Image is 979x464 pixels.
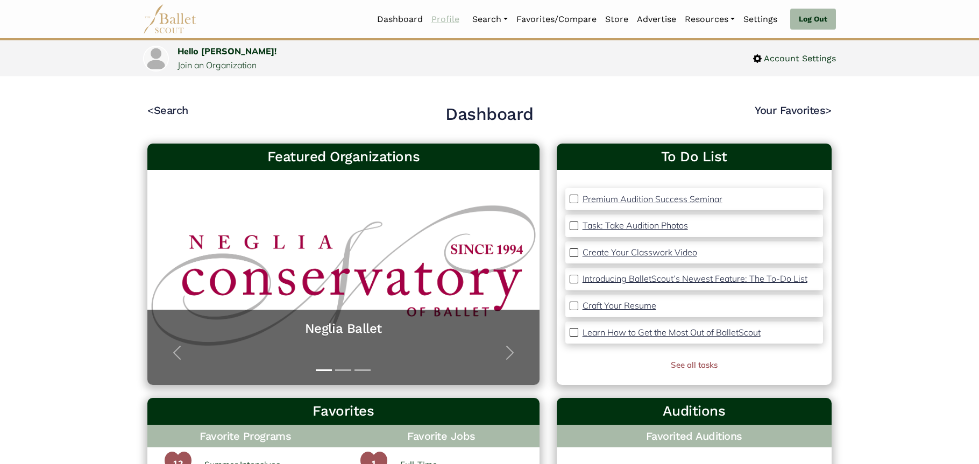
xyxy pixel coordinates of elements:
a: Craft Your Resume [583,299,656,313]
h3: Featured Organizations [156,148,531,166]
h2: Dashboard [445,103,534,126]
img: profile picture [144,47,168,70]
span: Account Settings [762,52,836,66]
p: Introducing BalletScout’s Newest Feature: The To-Do List [583,273,807,284]
a: Favorites/Compare [512,8,601,31]
a: Store [601,8,633,31]
a: Hello [PERSON_NAME]! [178,46,276,56]
a: Search [468,8,512,31]
a: Resources [680,8,739,31]
button: Slide 2 [335,364,351,376]
a: Profile [427,8,464,31]
a: Log Out [790,9,836,30]
a: Neglia Ballet [158,320,529,337]
h4: Favorite Programs [147,425,343,447]
a: Account Settings [753,52,836,66]
h4: Favorite Jobs [343,425,539,447]
a: Premium Audition Success Seminar [583,192,722,206]
a: Your Favorites> [755,104,832,117]
a: Learn How to Get the Most Out of BalletScout [583,326,761,340]
a: Settings [739,8,782,31]
a: Create Your Classwork Video [583,246,697,260]
a: Introducing BalletScout’s Newest Feature: The To-Do List [583,272,807,286]
p: Craft Your Resume [583,300,656,311]
a: Advertise [633,8,680,31]
p: Learn How to Get the Most Out of BalletScout [583,327,761,338]
a: See all tasks [671,360,718,370]
code: < [147,103,154,117]
p: Premium Audition Success Seminar [583,194,722,204]
a: Dashboard [373,8,427,31]
a: Join an Organization [178,60,257,70]
h4: Favorited Auditions [565,429,823,443]
p: Create Your Classwork Video [583,247,697,258]
h3: Favorites [156,402,531,420]
a: <Search [147,104,188,117]
button: Slide 1 [316,364,332,376]
a: Task: Take Audition Photos [583,219,688,233]
p: Task: Take Audition Photos [583,220,688,231]
a: To Do List [565,148,823,166]
h3: Auditions [565,402,823,420]
button: Slide 3 [354,364,371,376]
code: > [825,103,832,117]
